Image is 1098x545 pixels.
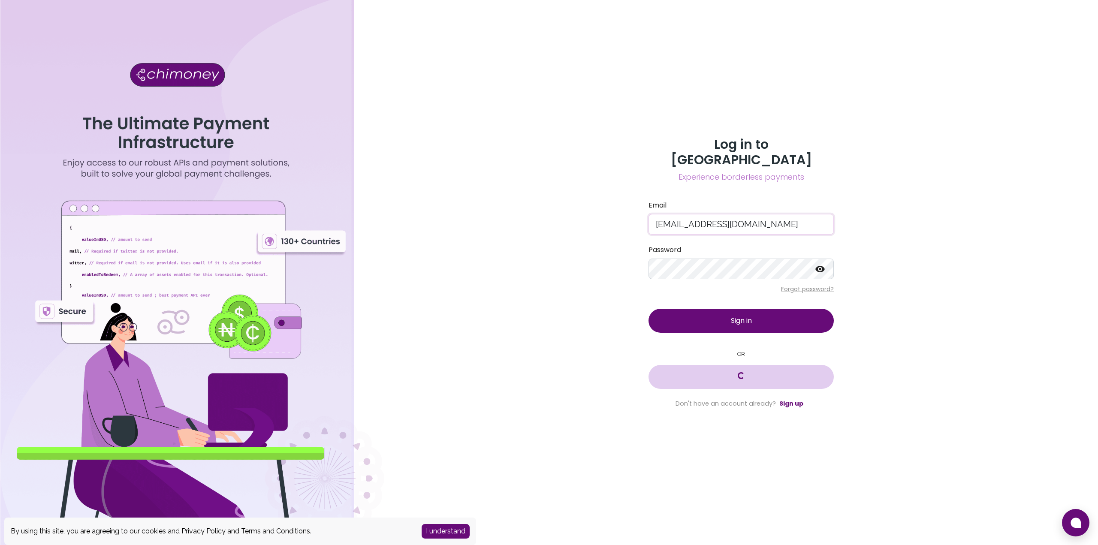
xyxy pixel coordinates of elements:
[649,350,834,358] small: OR
[649,245,834,255] label: Password
[1062,509,1089,536] button: Open chat window
[779,399,803,408] a: Sign up
[649,200,834,211] label: Email
[649,285,834,293] p: Forgot password?
[731,316,752,325] span: Sign in
[11,526,409,536] div: By using this site, you are agreeing to our cookies and and .
[649,137,834,168] h3: Log in to [GEOGRAPHIC_DATA]
[181,527,226,535] a: Privacy Policy
[241,527,310,535] a: Terms and Conditions
[676,399,776,408] span: Don't have an account already?
[649,171,834,183] span: Experience borderless payments
[422,524,470,539] button: Accept cookies
[649,309,834,333] button: Sign in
